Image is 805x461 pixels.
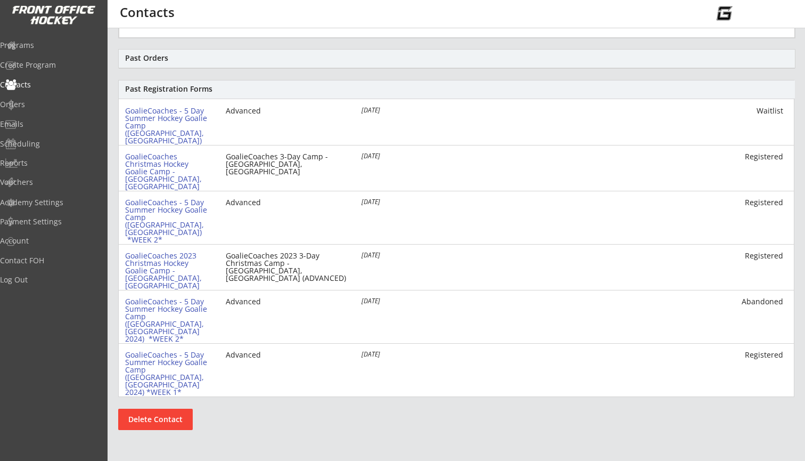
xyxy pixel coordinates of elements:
div: Waitlist [701,107,783,115]
div: Registered [701,153,783,160]
div: Advanced [226,107,348,115]
div: GoalieCoaches Christmas Hockey Goalie Camp - [GEOGRAPHIC_DATA], [GEOGRAPHIC_DATA] [125,153,212,190]
div: [DATE] [362,298,425,304]
button: Delete Contact [118,409,193,430]
div: Advanced [226,199,348,206]
div: Advanced [226,351,348,359]
div: [DATE] [362,252,425,258]
div: GoalieCoaches - 5 Day Summer Hockey Goalie Camp ([GEOGRAPHIC_DATA], [GEOGRAPHIC_DATA] 2024) *WEEK 2* [125,298,212,343]
div: [DATE] [362,107,425,114]
div: [DATE] [362,199,425,205]
div: Past Registration Forms [125,85,788,93]
div: Advanced [226,298,348,305]
div: [DATE] [362,351,425,358]
div: GoalieCoaches 2023 Christmas Hockey Goalie Camp - [GEOGRAPHIC_DATA], [GEOGRAPHIC_DATA] [125,252,212,289]
div: Registered [701,252,783,260]
div: [DATE] [362,153,425,159]
div: Past Orders [125,54,788,62]
div: Abandoned [701,298,783,305]
div: GoalieCoaches 2023 3-Day Christmas Camp - [GEOGRAPHIC_DATA], [GEOGRAPHIC_DATA] (ADVANCED) [226,252,348,282]
div: GoalieCoaches - 5 Day Summer Hockey Goalie Camp ([GEOGRAPHIC_DATA], [GEOGRAPHIC_DATA]) [125,107,212,144]
div: Registered [701,351,783,359]
div: GoalieCoaches - 5 Day Summer Hockey Goalie Camp ([GEOGRAPHIC_DATA], [GEOGRAPHIC_DATA] 2024) *WEEK 1* [125,351,212,396]
div: GoalieCoaches 3-Day Camp - [GEOGRAPHIC_DATA], [GEOGRAPHIC_DATA] [226,153,348,175]
div: GoalieCoaches - 5 Day Summer Hockey Goalie Camp ([GEOGRAPHIC_DATA], [GEOGRAPHIC_DATA]) *WEEK 2* [125,199,212,244]
div: Registered [701,199,783,206]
